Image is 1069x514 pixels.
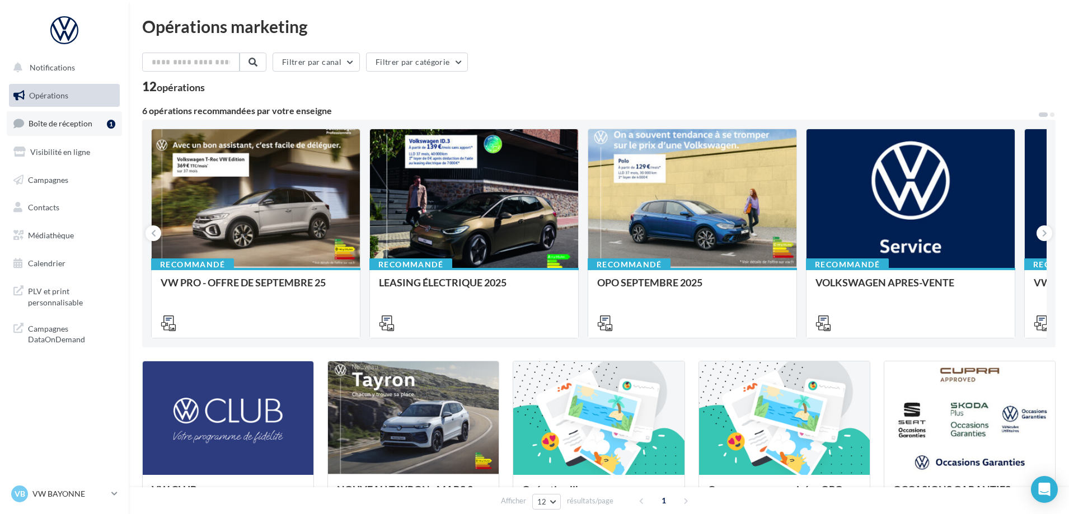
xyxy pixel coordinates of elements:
span: résultats/page [567,496,613,506]
a: PLV et print personnalisable [7,279,122,312]
button: Filtrer par catégorie [366,53,468,72]
span: PLV et print personnalisable [28,284,115,308]
div: 6 opérations recommandées par votre enseigne [142,106,1038,115]
div: Recommandé [806,258,889,271]
div: VOLKSWAGEN APRES-VENTE [815,277,1006,299]
a: Médiathèque [7,224,122,247]
div: Recommandé [151,258,234,271]
span: VB [15,488,25,499]
span: Contacts [28,202,59,212]
span: Notifications [30,63,75,72]
a: Campagnes DataOnDemand [7,317,122,350]
a: VB VW BAYONNE [9,483,120,504]
div: 1 [107,120,115,129]
span: 12 [537,497,547,506]
span: Calendrier [28,258,65,268]
div: Open Intercom Messenger [1031,476,1058,503]
span: Visibilité en ligne [30,147,90,157]
div: Opération libre [522,484,675,506]
span: Campagnes [28,175,68,184]
div: OPO SEPTEMBRE 2025 [597,277,787,299]
span: Boîte de réception [29,119,92,128]
span: 1 [655,492,673,510]
a: Contacts [7,196,122,219]
div: OCCASIONS GARANTIES [893,484,1046,506]
p: VW BAYONNE [32,488,107,499]
div: opérations [157,82,205,92]
div: Campagnes sponsorisées OPO [708,484,861,506]
a: Visibilité en ligne [7,140,122,164]
a: Calendrier [7,252,122,275]
div: VW PRO - OFFRE DE SEPTEMBRE 25 [161,277,351,299]
div: NOUVEAU TAYRON - MARS 2025 [337,484,490,506]
span: Afficher [501,496,526,506]
div: 12 [142,81,205,93]
div: LEASING ÉLECTRIQUE 2025 [379,277,569,299]
a: Boîte de réception1 [7,111,122,135]
a: Opérations [7,84,122,107]
button: Filtrer par canal [273,53,360,72]
a: Campagnes [7,168,122,192]
div: VW CLUB [152,484,304,506]
span: Campagnes DataOnDemand [28,321,115,345]
span: Médiathèque [28,230,74,240]
div: Recommandé [588,258,671,271]
div: Recommandé [369,258,452,271]
span: Opérations [29,91,68,100]
button: 12 [532,494,561,510]
button: Notifications [7,56,118,79]
div: Opérations marketing [142,18,1056,35]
